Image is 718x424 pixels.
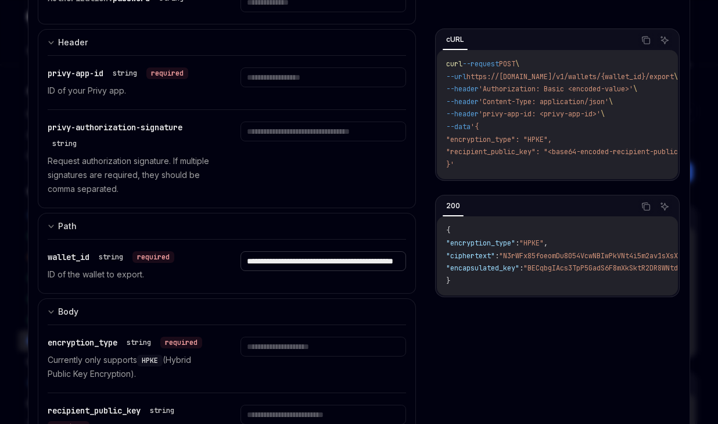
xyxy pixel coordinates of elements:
[48,68,103,79] span: privy-app-id
[48,122,182,133] span: privy-authorization-signature
[638,199,654,214] button: Copy the contents from the code block
[601,109,605,119] span: \
[132,251,174,263] div: required
[48,337,202,348] div: encryption_type
[48,353,213,381] p: Currently only supports (Hybrid Public Key Encryption).
[657,33,672,48] button: Ask AI
[446,160,454,169] span: }'
[479,109,601,119] span: 'privy-app-id: <privy-app-id>'
[446,84,479,94] span: --header
[48,337,117,348] span: encryption_type
[443,33,468,47] div: cURL
[38,213,416,239] button: expand input section
[150,406,174,415] div: string
[609,97,613,106] span: \
[52,139,77,148] div: string
[495,251,499,261] span: :
[674,72,678,81] span: \
[633,84,637,94] span: \
[48,154,213,196] p: Request authorization signature. If multiple signatures are required, they should be comma separa...
[58,35,88,49] div: Header
[462,59,499,69] span: --request
[58,219,77,233] div: Path
[446,122,471,131] span: --data
[471,122,479,131] span: '{
[446,263,519,273] span: "encapsulated_key"
[499,59,515,69] span: POST
[446,147,702,156] span: "recipient_public_key": "<base64-encoded-recipient-public-key>"
[48,84,213,98] p: ID of your Privy app.
[446,276,450,286] span: }
[519,263,523,273] span: :
[99,252,123,262] div: string
[657,199,672,214] button: Ask AI
[515,59,519,69] span: \
[38,298,416,325] button: expand input section
[515,238,519,248] span: :
[113,69,137,78] div: string
[446,251,495,261] span: "ciphertext"
[48,122,213,149] div: privy-authorization-signature
[146,67,188,79] div: required
[48,67,188,79] div: privy-app-id
[519,238,544,248] span: "HPKE"
[38,29,416,55] button: expand input section
[544,238,548,248] span: ,
[446,72,466,81] span: --url
[446,238,515,248] span: "encryption_type"
[58,305,78,319] div: Body
[127,338,151,347] div: string
[48,268,213,282] p: ID of the wallet to export.
[446,109,479,119] span: --header
[160,337,202,348] div: required
[446,59,462,69] span: curl
[446,135,552,144] span: "encryption_type": "HPKE",
[48,252,89,262] span: wallet_id
[48,251,174,263] div: wallet_id
[479,84,633,94] span: 'Authorization: Basic <encoded-value>'
[446,226,450,235] span: {
[466,72,674,81] span: https://[DOMAIN_NAME]/v1/wallets/{wallet_id}/export
[446,97,479,106] span: --header
[48,405,141,416] span: recipient_public_key
[443,199,464,213] div: 200
[142,356,158,365] span: HPKE
[638,33,654,48] button: Copy the contents from the code block
[479,97,609,106] span: 'Content-Type: application/json'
